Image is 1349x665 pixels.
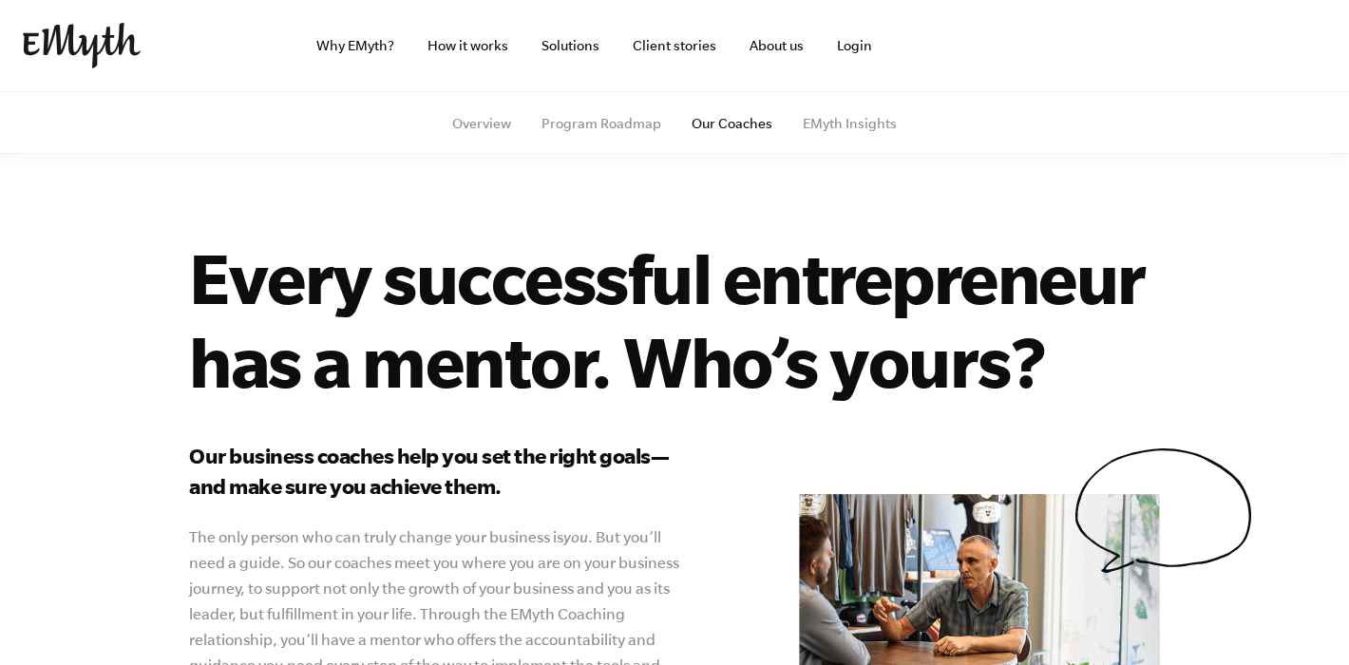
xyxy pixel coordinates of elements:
[918,25,1117,66] iframe: Embedded CTA
[189,236,1252,403] h1: Every successful entrepreneur has a mentor. Who’s yours?
[803,116,897,131] a: EMyth Insights
[23,23,141,68] img: EMyth
[541,116,661,131] a: Program Roadmap
[452,116,511,131] a: Overview
[189,441,688,502] h3: Our business coaches help you set the right goals—and make sure you achieve them.
[692,116,772,131] a: Our Coaches
[563,528,588,545] i: you
[1127,25,1326,66] iframe: Embedded CTA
